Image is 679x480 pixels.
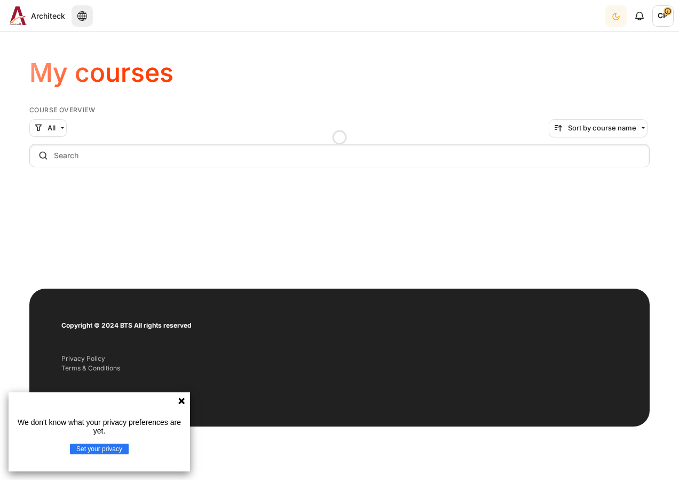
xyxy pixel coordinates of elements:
[70,444,129,454] button: Set your privacy
[29,106,650,114] h5: Course overview
[61,321,192,329] strong: Copyright © 2024 BTS All rights reserved
[29,119,650,169] div: Course overview controls
[61,364,120,372] a: Terms & Conditions
[29,119,67,137] button: Grouping drop-down menu
[652,5,674,27] span: CP
[61,354,105,362] a: Privacy Policy
[549,119,648,137] button: Sorting drop-down menu
[629,5,650,27] div: Show notification window with no new notifications
[31,10,65,21] span: Architeck
[29,144,650,167] input: Search
[13,418,186,435] p: We don't know what your privacy preferences are yet.
[568,123,636,134] span: Sort by course name
[605,5,627,27] button: Light Mode Dark Mode
[606,5,626,27] div: Dark Mode
[72,5,93,27] button: Languages
[5,6,65,25] a: Architeck Architeck
[29,56,173,89] h1: My courses
[48,123,56,134] span: All
[10,6,27,25] img: Architeck
[652,5,674,27] a: User menu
